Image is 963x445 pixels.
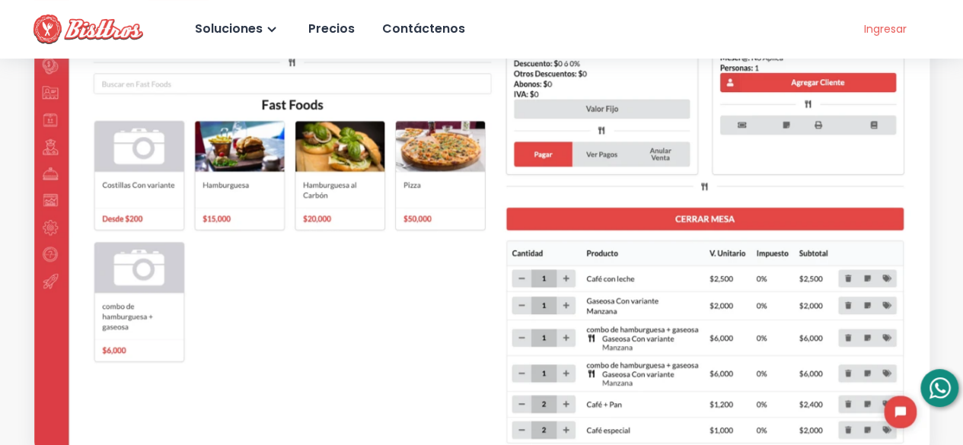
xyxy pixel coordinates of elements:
div: Ingresar [860,20,906,39]
a: Ingresar [837,17,929,42]
a: Contáctenos [379,8,465,49]
div: Contáctenos [379,18,465,40]
img: Bisttros POS Logo [33,14,143,44]
div: Soluciones [192,18,263,40]
a: Precios [305,8,355,49]
div: Precios [305,18,355,40]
